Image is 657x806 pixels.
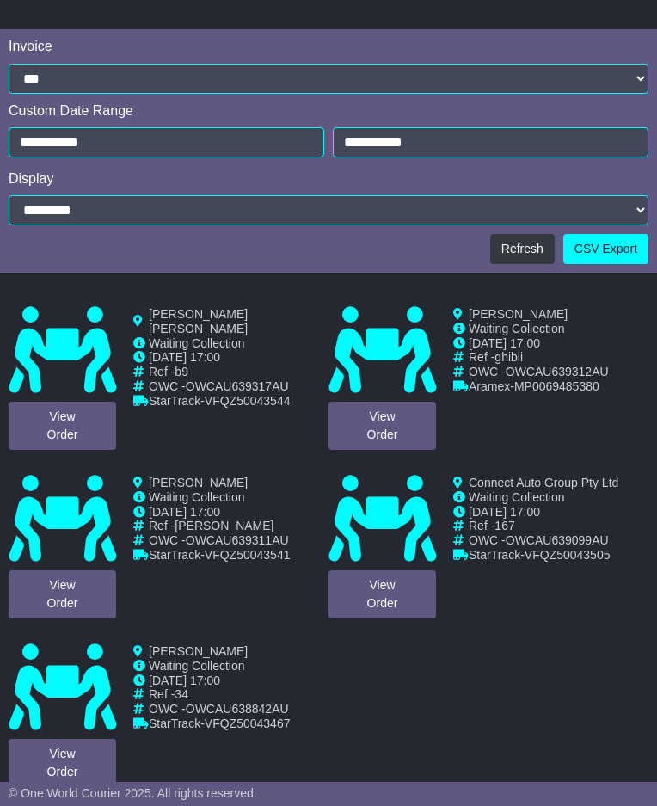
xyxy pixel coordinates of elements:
[506,533,609,547] span: OWCAU639099AU
[328,402,436,450] a: ViewOrder
[149,365,328,379] td: Ref -
[149,476,248,489] span: [PERSON_NAME]
[9,786,257,800] span: © One World Courier 2025. All rights reserved.
[9,102,648,119] div: Custom Date Range
[469,365,609,379] td: OWC -
[205,548,291,562] span: VFQZ50043541
[469,307,568,321] span: [PERSON_NAME]
[149,702,290,717] td: OWC -
[205,394,291,408] span: VFQZ50043544
[469,476,618,489] span: Connect Auto Group Pty Ltd
[186,702,289,716] span: OWCAU638842AU
[149,350,220,364] span: [DATE] 17:00
[175,519,273,532] span: [PERSON_NAME]
[494,350,523,364] span: ghibli
[186,533,289,547] span: OWCAU639311AU
[469,490,565,504] span: Waiting Collection
[149,687,290,702] td: Ref -
[149,674,220,687] span: [DATE] 17:00
[469,336,540,350] span: [DATE] 17:00
[149,548,200,562] span: StarTrack
[149,519,290,533] td: Ref -
[469,548,618,563] td: -
[469,505,540,519] span: [DATE] 17:00
[149,533,290,548] td: OWC -
[469,350,609,365] td: Ref -
[469,533,618,548] td: OWC -
[9,38,648,54] div: Invoice
[506,365,609,378] span: OWCAU639312AU
[175,687,188,701] span: 34
[469,548,520,562] span: StarTrack
[328,570,436,618] a: ViewOrder
[149,336,245,350] span: Waiting Collection
[9,570,116,618] a: ViewOrder
[525,548,611,562] span: VFQZ50043505
[563,234,648,264] a: CSV Export
[149,490,245,504] span: Waiting Collection
[149,394,328,409] td: -
[175,365,188,378] span: b9
[205,717,291,730] span: VFQZ50043467
[9,402,116,450] a: ViewOrder
[9,739,116,787] a: ViewOrder
[469,379,609,394] td: -
[494,519,514,532] span: 167
[149,548,290,563] td: -
[149,644,248,658] span: [PERSON_NAME]
[469,519,618,533] td: Ref -
[186,379,289,393] span: OWCAU639317AU
[149,717,290,731] td: -
[149,717,200,730] span: StarTrack
[149,307,248,335] span: [PERSON_NAME] [PERSON_NAME]
[514,379,599,393] span: MP0069485380
[149,505,220,519] span: [DATE] 17:00
[149,659,245,673] span: Waiting Collection
[469,322,565,335] span: Waiting Collection
[149,379,328,394] td: OWC -
[149,394,200,408] span: StarTrack
[9,170,648,187] div: Display
[469,379,510,393] span: Aramex
[490,234,555,264] button: Refresh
